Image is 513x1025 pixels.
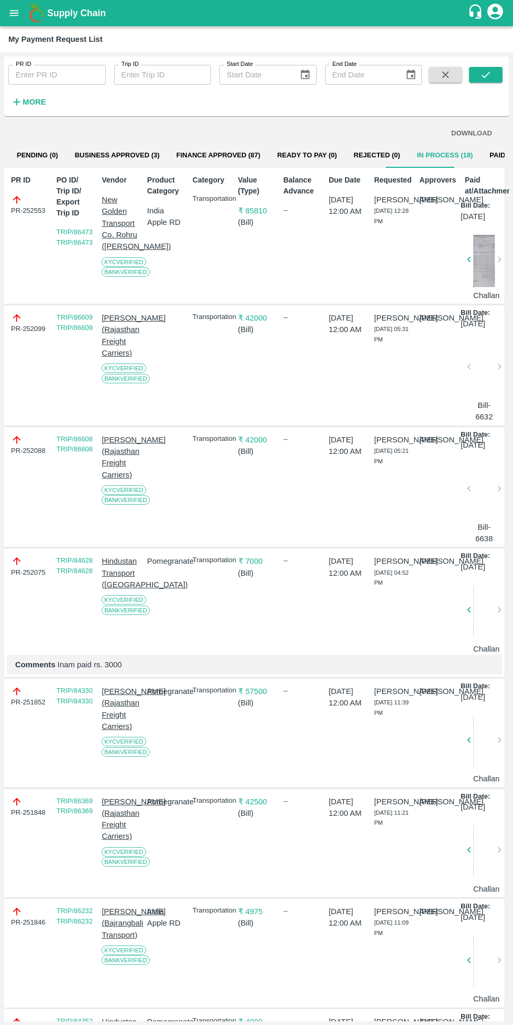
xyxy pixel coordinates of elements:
[102,906,139,941] p: [PERSON_NAME] (Bajrangbali Transport)
[374,906,411,917] p: [PERSON_NAME]
[283,686,320,696] div: --
[329,906,366,929] p: [DATE] 12:00 AM
[15,660,55,669] b: Comments
[238,555,275,567] p: ₹ 7000
[461,439,485,451] p: [DATE]
[102,194,139,252] p: New Golden Transport Co. Rohru ([PERSON_NAME])
[8,65,106,85] input: Enter PR ID
[147,796,184,807] p: Pomegranate
[238,312,275,324] p: ₹ 42000
[283,205,320,215] div: --
[8,32,103,46] div: My Payment Request List
[283,312,320,323] div: --
[419,175,456,186] p: Approvers
[329,555,366,579] p: [DATE] 12:00 AM
[461,912,485,923] p: [DATE]
[102,946,146,955] span: KYC Verified
[66,143,168,168] button: Business Approved (3)
[11,555,48,577] div: PR-252075
[465,175,502,197] p: Paid at/Attachments
[23,98,46,106] strong: More
[57,687,93,705] a: TRIP/84330 TRIP/84330
[283,906,320,916] div: --
[114,65,211,85] input: Enter Trip ID
[102,267,150,277] span: Bank Verified
[329,312,366,336] p: [DATE] 12:00 AM
[419,194,456,206] p: [PERSON_NAME]
[419,555,456,567] p: [PERSON_NAME]
[147,175,184,197] p: Product Category
[461,201,490,211] p: Bill Date:
[345,143,409,168] button: Rejected (0)
[447,124,496,143] button: DOWNLOAD
[461,801,485,813] p: [DATE]
[461,551,490,561] p: Bill Date:
[238,205,275,217] p: ₹ 85810
[329,686,366,709] p: [DATE] 12:00 AM
[461,902,490,912] p: Bill Date:
[461,430,490,440] p: Bill Date:
[102,796,139,842] p: [PERSON_NAME] (Rajasthan Freight Carriers)
[57,556,93,575] a: TRIP/84628 TRIP/84628
[147,205,184,229] p: India Apple RD
[102,847,146,857] span: KYC Verified
[11,686,48,708] div: PR-251852
[408,143,481,168] button: In Process (18)
[461,561,485,573] p: [DATE]
[374,686,411,697] p: [PERSON_NAME]
[329,175,366,186] p: Due Date
[15,659,494,670] p: Inam paid rs. 3000
[283,796,320,806] div: --
[473,643,495,655] p: Challan
[102,955,150,965] span: Bank Verified
[102,374,150,383] span: Bank Verified
[461,792,490,802] p: Bill Date:
[374,326,409,343] span: [DATE] 05:31 PM
[193,312,230,322] p: Transportation
[238,175,275,197] p: Value (Type)
[374,434,411,446] p: [PERSON_NAME]
[238,686,275,697] p: ₹ 57500
[374,448,409,464] span: [DATE] 05:21 PM
[102,312,139,359] p: [PERSON_NAME] (Rajasthan Freight Carriers)
[102,363,146,373] span: KYC Verified
[47,6,467,20] a: Supply Chain
[2,1,26,25] button: open drawer
[193,906,230,916] p: Transportation
[325,65,397,85] input: End Date
[227,60,253,69] label: Start Date
[461,308,490,318] p: Bill Date:
[57,175,94,219] p: PO ID/ Trip ID/ Export Trip ID
[473,773,495,784] p: Challan
[374,570,409,586] span: [DATE] 04:52 PM
[461,318,485,329] p: [DATE]
[374,919,409,936] span: [DATE] 11:09 PM
[374,208,409,224] span: [DATE] 12:28 PM
[121,60,139,69] label: Trip ID
[11,796,48,818] div: PR-251848
[269,143,345,168] button: Ready To Pay (0)
[8,143,66,168] button: Pending (0)
[461,681,490,691] p: Bill Date:
[332,60,356,69] label: End Date
[193,194,230,204] p: Transportation
[11,434,48,456] div: PR-252088
[467,4,486,22] div: customer-support
[8,93,49,111] button: More
[238,217,275,228] p: ( Bill )
[419,906,456,917] p: [PERSON_NAME]
[374,699,409,716] span: [DATE] 11:39 PM
[102,747,150,757] span: Bank Verified
[47,8,106,18] b: Supply Chain
[461,691,485,703] p: [DATE]
[238,567,275,579] p: ( Bill )
[102,495,150,505] span: Bank Verified
[168,143,269,168] button: Finance Approved (87)
[238,446,275,457] p: ( Bill )
[102,257,146,267] span: KYC Verified
[147,906,184,929] p: India Apple RD
[473,883,495,895] p: Challan
[102,606,150,615] span: Bank Verified
[419,796,456,807] p: [PERSON_NAME]
[102,175,139,186] p: Vendor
